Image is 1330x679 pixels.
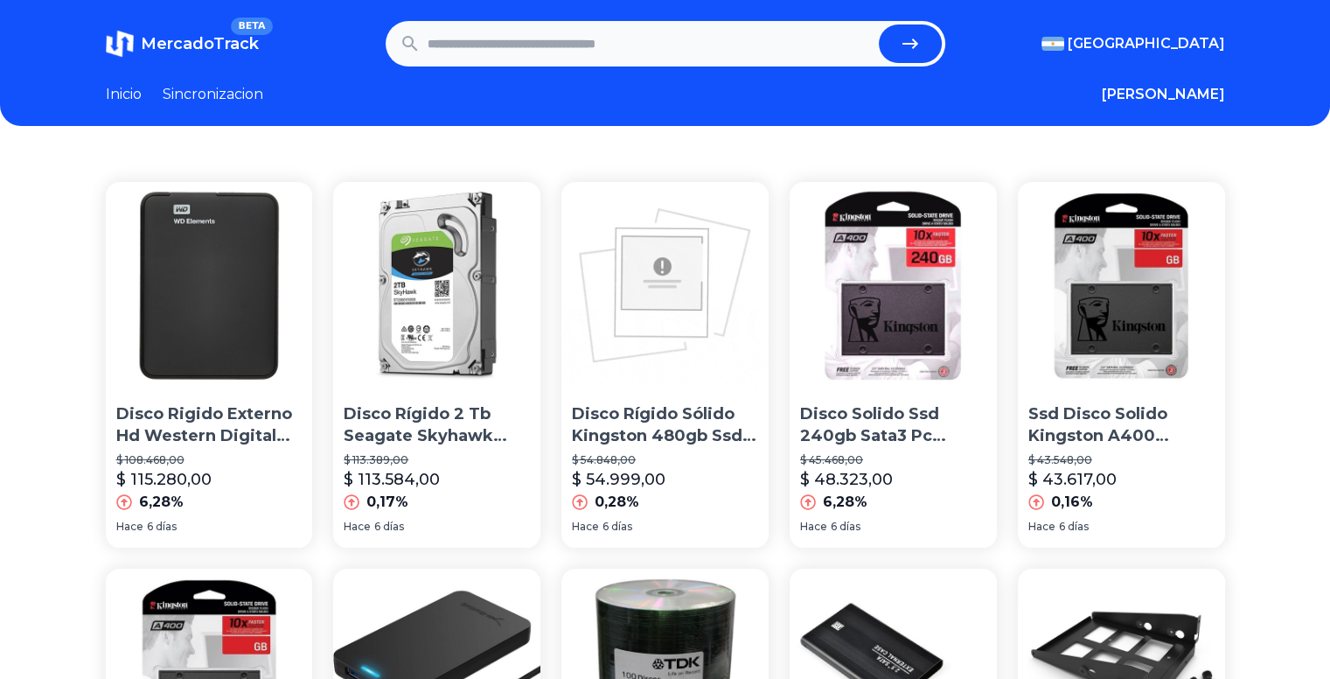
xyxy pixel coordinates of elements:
[344,467,440,492] p: $ 113.584,00
[1028,520,1055,534] span: Hace
[333,182,540,548] a: Disco Rígido 2 Tb Seagate Skyhawk Simil Purple Wd Dvr CctDisco Rígido 2 Tb Seagate Skyhawk Simil ...
[1028,403,1215,447] p: Ssd Disco Solido Kingston A400 240gb Pc Gamer Sata 3
[344,403,530,447] p: Disco Rígido 2 Tb Seagate Skyhawk Simil Purple Wd Dvr Cct
[366,492,408,513] p: 0,17%
[1028,467,1117,492] p: $ 43.617,00
[572,403,758,447] p: Disco Rígido Sólido Kingston 480gb Ssd Now A400 Sata3 2.5
[790,182,997,389] img: Disco Solido Ssd 240gb Sata3 Pc Notebook Mac
[1059,520,1089,534] span: 6 días
[602,520,632,534] span: 6 días
[106,84,142,105] a: Inicio
[139,492,184,513] p: 6,28%
[790,182,997,548] a: Disco Solido Ssd 240gb Sata3 Pc Notebook MacDisco Solido Ssd 240gb Sata3 Pc Notebook Mac$ 45.468,...
[1041,37,1064,51] img: Argentina
[163,84,263,105] a: Sincronizacion
[561,182,769,548] a: Disco Rígido Sólido Kingston 480gb Ssd Now A400 Sata3 2.5Disco Rígido Sólido Kingston 480gb Ssd N...
[231,17,272,35] span: BETA
[595,492,639,513] p: 0,28%
[823,492,867,513] p: 6,28%
[1018,182,1225,548] a: Ssd Disco Solido Kingston A400 240gb Pc Gamer Sata 3Ssd Disco Solido Kingston A400 240gb Pc Gamer...
[572,520,599,534] span: Hace
[1068,33,1225,54] span: [GEOGRAPHIC_DATA]
[333,182,540,389] img: Disco Rígido 2 Tb Seagate Skyhawk Simil Purple Wd Dvr Cct
[1041,33,1225,54] button: [GEOGRAPHIC_DATA]
[561,182,769,389] img: Disco Rígido Sólido Kingston 480gb Ssd Now A400 Sata3 2.5
[141,34,259,53] span: MercadoTrack
[1051,492,1093,513] p: 0,16%
[800,403,986,447] p: Disco Solido Ssd 240gb Sata3 Pc Notebook Mac
[116,467,212,492] p: $ 115.280,00
[1102,84,1225,105] button: [PERSON_NAME]
[106,182,313,389] img: Disco Rigido Externo Hd Western Digital 1tb Usb 3.0 Win/mac
[147,520,177,534] span: 6 días
[106,182,313,548] a: Disco Rigido Externo Hd Western Digital 1tb Usb 3.0 Win/macDisco Rigido Externo Hd Western Digita...
[1028,453,1215,467] p: $ 43.548,00
[374,520,404,534] span: 6 días
[344,453,530,467] p: $ 113.389,00
[800,453,986,467] p: $ 45.468,00
[800,520,827,534] span: Hace
[1018,182,1225,389] img: Ssd Disco Solido Kingston A400 240gb Pc Gamer Sata 3
[106,30,259,58] a: MercadoTrackBETA
[572,467,665,492] p: $ 54.999,00
[116,520,143,534] span: Hace
[106,30,134,58] img: MercadoTrack
[116,403,303,447] p: Disco Rigido Externo Hd Western Digital 1tb Usb 3.0 Win/mac
[800,467,893,492] p: $ 48.323,00
[116,453,303,467] p: $ 108.468,00
[344,520,371,534] span: Hace
[572,453,758,467] p: $ 54.848,00
[831,520,860,534] span: 6 días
